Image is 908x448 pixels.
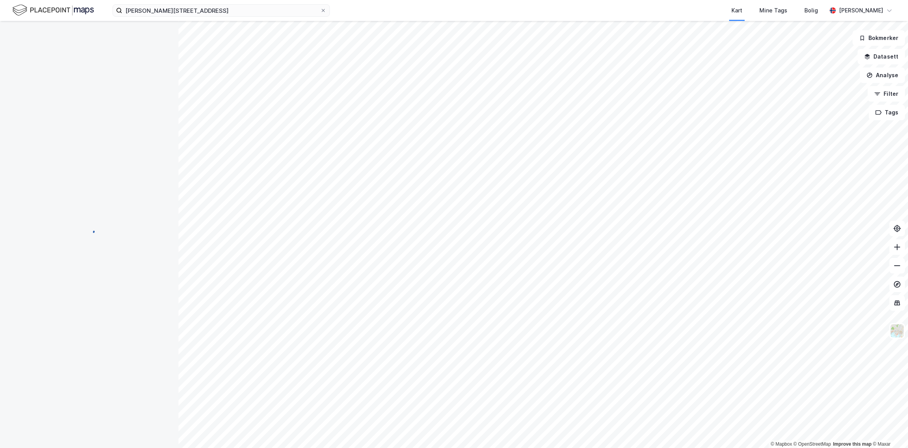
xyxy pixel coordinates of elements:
a: Mapbox [771,441,792,447]
iframe: Chat Widget [869,411,908,448]
button: Tags [869,105,905,120]
img: spinner.a6d8c91a73a9ac5275cf975e30b51cfb.svg [83,224,95,236]
button: Datasett [858,49,905,64]
button: Filter [868,86,905,102]
a: Improve this map [833,441,872,447]
button: Bokmerker [853,30,905,46]
img: logo.f888ab2527a4732fd821a326f86c7f29.svg [12,3,94,17]
div: [PERSON_NAME] [839,6,883,15]
input: Søk på adresse, matrikkel, gårdeiere, leietakere eller personer [122,5,320,16]
div: Mine Tags [759,6,787,15]
div: Bolig [804,6,818,15]
button: Analyse [860,67,905,83]
div: Kontrollprogram for chat [869,411,908,448]
div: Kart [731,6,742,15]
a: OpenStreetMap [794,441,831,447]
img: Z [890,323,905,338]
